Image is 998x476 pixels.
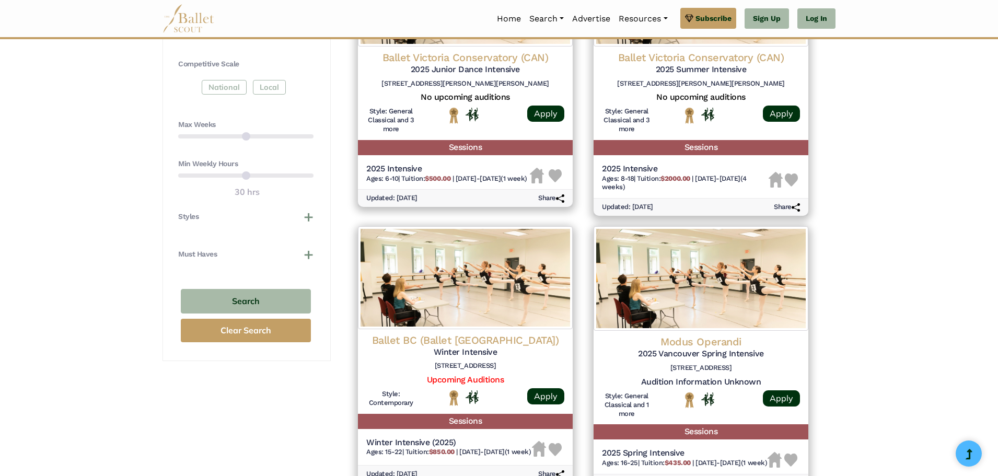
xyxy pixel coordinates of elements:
h5: 2025 Intensive [602,164,769,175]
img: National [447,390,460,406]
h4: Ballet Victoria Conservatory (CAN) [366,51,564,64]
h4: Competitive Scale [178,59,314,69]
h5: Audition Information Unknown [602,377,800,388]
img: Heart [549,443,562,456]
img: National [683,107,696,123]
button: Clear Search [181,319,311,342]
button: Search [181,289,311,314]
img: National [447,107,460,123]
button: Styles [178,212,314,222]
h6: Style: General Classical and 3 more [366,107,416,134]
h6: [STREET_ADDRESS] [366,362,564,370]
span: Tuition: [641,459,692,467]
output: 30 hrs [235,185,260,199]
img: Heart [549,169,562,182]
a: Subscribe [680,8,736,29]
h5: Sessions [594,424,808,439]
h4: Styles [178,212,199,222]
img: gem.svg [685,13,693,24]
img: In Person [466,390,479,404]
h4: Ballet BC (Ballet [GEOGRAPHIC_DATA]) [366,333,564,347]
h5: No upcoming auditions [366,92,564,103]
img: Housing Unavailable [768,452,782,468]
h6: Share [774,203,800,212]
h6: Updated: [DATE] [602,203,653,212]
h6: Style: Contemporary [366,390,416,408]
h5: Winter Intensive (2025) [366,437,531,448]
a: Advertise [568,8,614,30]
img: Heart [784,454,797,467]
a: Apply [527,388,564,404]
a: Resources [614,8,671,30]
h4: Min Weekly Hours [178,159,314,169]
img: Housing Unavailable [530,168,544,183]
span: Tuition: [637,175,692,182]
h5: Sessions [594,140,808,155]
span: [DATE]-[DATE] (1 week) [456,175,527,182]
a: Apply [527,106,564,122]
img: Logo [358,226,573,329]
h5: No upcoming auditions [602,92,800,103]
h5: Sessions [358,414,573,429]
a: Sign Up [745,8,789,29]
h4: Modus Operandi [602,335,800,349]
span: Ages: 6-10 [366,175,398,182]
b: $850.00 [429,448,455,456]
a: Log In [797,8,835,29]
span: [DATE]-[DATE] (1 week) [695,459,767,467]
h4: Must Haves [178,249,217,260]
img: Housing Unavailable [532,441,546,457]
img: Logo [594,226,808,331]
a: Apply [763,106,800,122]
h6: | | [366,448,531,457]
h6: | | [366,175,527,183]
img: In Person [701,392,714,406]
a: Apply [763,390,800,407]
span: Tuition: [405,448,456,456]
b: $2000.00 [660,175,690,182]
h5: 2025 Summer Intensive [602,64,800,75]
h6: | | [602,459,767,468]
img: Heart [785,173,798,187]
h6: [STREET_ADDRESS][PERSON_NAME][PERSON_NAME] [366,79,564,88]
h5: 2025 Spring Intensive [602,448,767,459]
h6: Updated: [DATE] [366,194,417,203]
h4: Ballet Victoria Conservatory (CAN) [602,51,800,64]
b: $500.00 [425,175,450,182]
h5: 2025 Intensive [366,164,527,175]
h4: Max Weeks [178,120,314,130]
a: Search [525,8,568,30]
h6: [STREET_ADDRESS] [602,364,800,373]
h5: Winter Intensive [366,347,564,358]
h5: 2025 Junior Dance Intensive [366,64,564,75]
img: In Person [701,108,714,121]
span: Ages: 15-22 [366,448,402,456]
h6: Style: General Classical and 1 more [602,392,652,419]
h6: | | [602,175,769,192]
h6: Style: General Classical and 3 more [602,107,652,134]
h5: Sessions [358,140,573,155]
h5: 2025 Vancouver Spring Intensive [602,349,800,359]
span: [DATE]-[DATE] (1 week) [459,448,531,456]
h6: Share [538,194,564,203]
h6: [STREET_ADDRESS][PERSON_NAME][PERSON_NAME] [602,79,800,88]
img: In Person [466,108,479,121]
a: Upcoming Auditions [427,375,504,385]
span: [DATE]-[DATE] (4 weeks) [602,175,747,191]
span: Tuition: [401,175,452,182]
span: Ages: 16-25 [602,459,638,467]
b: $435.00 [665,459,691,467]
span: Subscribe [695,13,732,24]
img: National [683,392,696,408]
a: Home [493,8,525,30]
img: Housing Unavailable [769,172,783,188]
span: Ages: 8-18 [602,175,634,182]
button: Must Haves [178,249,314,260]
